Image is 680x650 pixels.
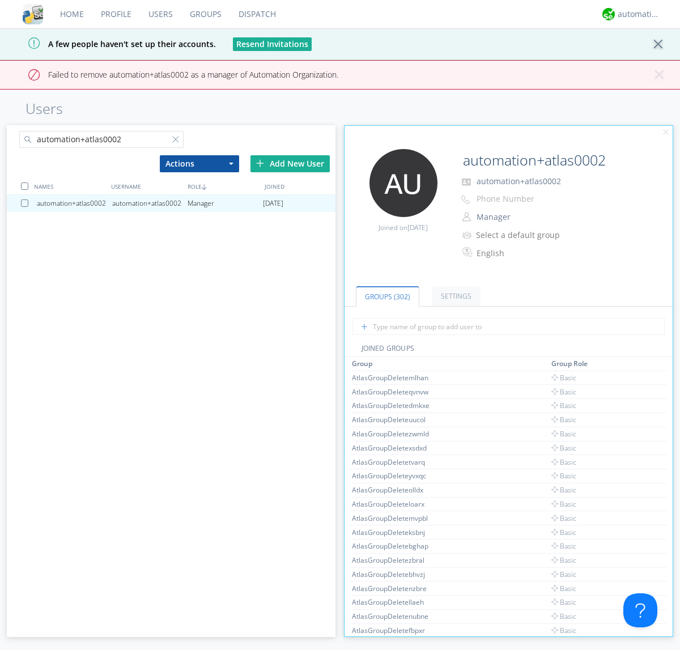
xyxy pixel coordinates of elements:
[352,611,437,621] div: AtlasGroupDeletenubne
[551,401,576,410] span: Basic
[352,528,437,537] div: AtlasGroupDeleteksbnj
[8,39,216,49] span: A few people haven't set up their accounts.
[462,227,473,243] img: icon-alert-users-thin-outline.svg
[352,318,665,335] input: Type name of group to add user to
[352,429,437,439] div: AtlasGroupDeletezwmld
[462,213,471,222] img: person-outline.svg
[551,626,576,635] span: Basic
[352,513,437,523] div: AtlasGroupDeletemvpbl
[551,471,576,481] span: Basic
[550,357,615,371] th: Toggle SortBy
[476,230,571,241] div: Select a default group
[37,195,112,212] div: automation+atlas0002
[352,373,437,383] div: AtlasGroupDeletemlhan
[477,176,561,186] span: automation+atlas0002
[7,195,335,212] a: automation+atlas0002automation+atlas0002Manager[DATE]
[352,443,437,453] div: AtlasGroupDeletexsdxd
[160,155,239,172] button: Actions
[112,195,188,212] div: automation+atlas0002
[458,149,641,172] input: Name
[618,9,660,20] div: automation+atlas
[8,69,338,80] span: Failed to remove automation+atlas0002 as a manager of Automation Organization.
[352,471,437,481] div: AtlasGroupDeleteyvxqc
[477,248,571,259] div: English
[352,584,437,593] div: AtlasGroupDeletenzbre
[551,373,576,383] span: Basic
[551,499,576,509] span: Basic
[551,415,576,424] span: Basic
[551,429,576,439] span: Basic
[352,457,437,467] div: AtlasGroupDeletetvarq
[662,129,670,137] img: cancel.svg
[345,343,673,357] div: JOINED GROUPS
[108,178,185,194] div: USERNAME
[31,178,108,194] div: NAMES
[615,357,641,371] th: Toggle SortBy
[19,131,184,148] input: Search users
[185,178,261,194] div: ROLE
[352,541,437,551] div: AtlasGroupDeletebghap
[352,555,437,565] div: AtlasGroupDeletezbral
[407,223,428,232] span: [DATE]
[551,443,576,453] span: Basic
[551,555,576,565] span: Basic
[263,195,283,212] span: [DATE]
[352,401,437,410] div: AtlasGroupDeletedmkxe
[352,626,437,635] div: AtlasGroupDeletefbpxr
[352,485,437,495] div: AtlasGroupDeleteolldx
[352,499,437,509] div: AtlasGroupDeleteloarx
[188,195,263,212] div: Manager
[233,37,312,51] button: Resend Invitations
[551,528,576,537] span: Basic
[352,387,437,397] div: AtlasGroupDeleteqvnvw
[356,286,419,307] a: Groups (302)
[350,357,550,371] th: Toggle SortBy
[623,593,657,627] iframe: Toggle Customer Support
[352,597,437,607] div: AtlasGroupDeletellaeh
[352,415,437,424] div: AtlasGroupDeleteuucol
[602,8,615,20] img: d2d01cd9b4174d08988066c6d424eccd
[551,457,576,467] span: Basic
[432,286,481,306] a: Settings
[551,485,576,495] span: Basic
[551,513,576,523] span: Basic
[352,570,437,579] div: AtlasGroupDeletebhvzj
[379,223,428,232] span: Joined on
[551,387,576,397] span: Basic
[369,149,437,217] img: 373638.png
[461,195,470,204] img: phone-outline.svg
[551,584,576,593] span: Basic
[462,245,474,259] img: In groups with Translation enabled, this user's messages will be automatically translated to and ...
[551,611,576,621] span: Basic
[250,155,330,172] div: Add New User
[551,541,576,551] span: Basic
[551,597,576,607] span: Basic
[23,4,43,24] img: cddb5a64eb264b2086981ab96f4c1ba7
[262,178,338,194] div: JOINED
[256,159,264,167] img: plus.svg
[551,570,576,579] span: Basic
[473,209,586,225] button: Manager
